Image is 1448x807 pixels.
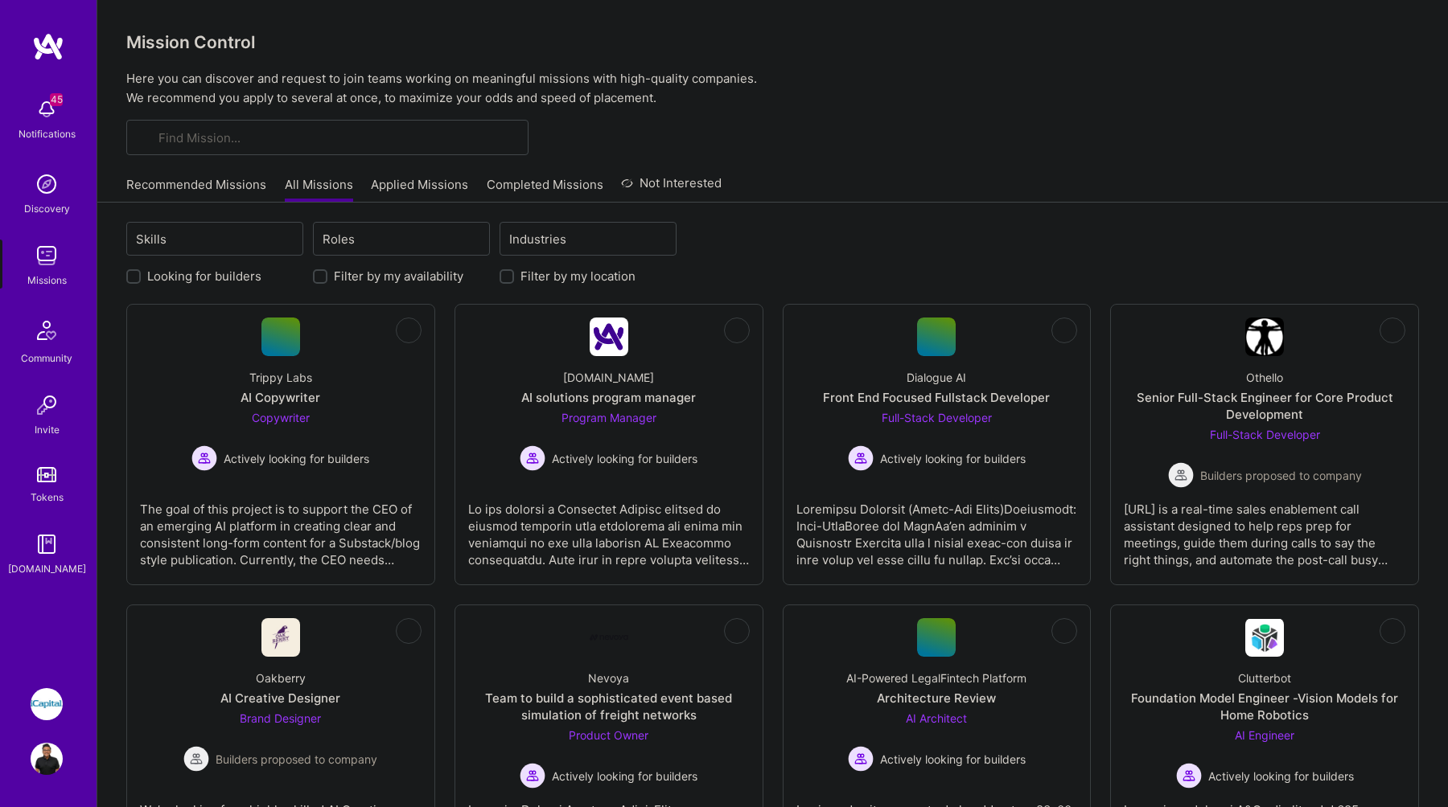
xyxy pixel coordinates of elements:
[590,634,628,641] img: Company Logo
[147,268,261,285] label: Looking for builders
[241,389,320,406] div: AI Copywriter
[563,369,654,386] div: [DOMAIN_NAME]
[261,618,300,657] img: Company Logo
[27,743,67,775] a: User Avatar
[1058,324,1071,337] i: icon EyeClosed
[371,176,468,203] a: Applied Missions
[19,125,76,142] div: Notifications
[1124,389,1405,423] div: Senior Full-Stack Engineer for Core Product Development
[1245,619,1284,657] img: Company Logo
[846,670,1026,686] div: AI-Powered LegalFintech Platform
[27,272,67,289] div: Missions
[24,200,70,217] div: Discovery
[1246,369,1283,386] div: Othello
[487,176,603,203] a: Completed Missions
[126,32,1419,52] h3: Mission Control
[505,227,570,251] div: Industries
[126,69,1419,108] p: Here you can discover and request to join teams working on meaningful missions with high-quality ...
[520,268,636,285] label: Filter by my location
[249,369,312,386] div: Trippy Labs
[27,688,67,720] a: iCapital: Building an Alternative Investment Marketplace
[32,32,64,61] img: logo
[1386,324,1399,337] i: icon EyeClosed
[8,560,86,577] div: [DOMAIN_NAME]
[31,489,64,506] div: Tokens
[552,768,697,784] span: Actively looking for builders
[132,227,171,251] div: Skills
[31,528,63,560] img: guide book
[31,240,63,272] img: teamwork
[31,93,63,125] img: bell
[183,746,209,772] img: Builders proposed to company
[882,411,992,424] span: Full-Stack Developer
[848,746,874,772] img: Actively looking for builders
[590,317,628,356] img: Company Logo
[562,411,656,424] span: Program Manager
[468,317,750,571] a: Company Logo[DOMAIN_NAME]AI solutions program managerProgram Manager Actively looking for builder...
[334,268,463,285] label: Filter by my availability
[552,450,697,467] span: Actively looking for builders
[657,235,665,243] i: icon Chevron
[319,227,359,251] div: Roles
[730,324,743,337] i: icon EyeClosed
[1058,625,1071,637] i: icon EyeClosed
[588,670,629,686] div: Nevoya
[140,488,422,568] div: The goal of this project is to support the CEO of an emerging AI platform in creating clear and c...
[220,690,340,707] div: AI Creative Designer
[880,751,1026,768] span: Actively looking for builders
[285,176,353,203] a: All Missions
[730,625,743,637] i: icon EyeClosed
[402,625,415,637] i: icon EyeClosed
[880,450,1026,467] span: Actively looking for builders
[158,129,516,146] input: Find Mission...
[569,728,648,742] span: Product Owner
[35,421,60,438] div: Invite
[1124,488,1405,568] div: [URL] is a real-time sales enablement call assistant designed to help reps prep for meetings, gui...
[1200,467,1362,484] span: Builders proposed to company
[521,389,696,406] div: AI solutions program manager
[402,324,415,337] i: icon EyeClosed
[50,93,63,106] span: 45
[848,445,874,471] img: Actively looking for builders
[31,688,63,720] img: iCapital: Building an Alternative Investment Marketplace
[37,467,56,482] img: tokens
[126,176,266,203] a: Recommended Missions
[139,129,158,147] i: icon SearchGrey
[1124,690,1405,723] div: Foundation Model Engineer -Vision Models for Home Robotics
[468,488,750,568] div: Lo ips dolorsi a Consectet Adipisc elitsed do eiusmod temporin utla etdolorema ali enima min veni...
[621,174,722,203] a: Not Interested
[216,751,377,768] span: Builders proposed to company
[907,369,966,386] div: Dialogue AI
[468,690,750,723] div: Team to build a sophisticated event based simulation of freight networks
[252,411,310,424] span: Copywriter
[520,763,545,789] img: Actively looking for builders
[31,743,63,775] img: User Avatar
[27,311,66,350] img: Community
[823,389,1050,406] div: Front End Focused Fullstack Developer
[1124,317,1405,571] a: Company LogoOthelloSenior Full-Stack Engineer for Core Product DevelopmentFull-Stack Developer Bu...
[31,168,63,200] img: discovery
[520,445,545,471] img: Actively looking for builders
[1176,763,1202,789] img: Actively looking for builders
[471,235,479,243] i: icon Chevron
[1238,670,1291,686] div: Clutterbot
[796,488,1078,568] div: Loremipsu Dolorsit (Ametc-Adi Elits)Doeiusmodt: Inci-UtlaBoree dol MagnAa’en adminim v Quisnostr ...
[240,711,321,725] span: Brand Designer
[1210,428,1320,441] span: Full-Stack Developer
[1208,768,1354,784] span: Actively looking for builders
[796,317,1078,571] a: Dialogue AIFront End Focused Fullstack DeveloperFull-Stack Developer Actively looking for builder...
[224,450,369,467] span: Actively looking for builders
[1168,462,1194,488] img: Builders proposed to company
[1235,728,1294,742] span: AI Engineer
[1245,317,1284,356] img: Company Logo
[284,235,292,243] i: icon Chevron
[140,317,422,571] a: Trippy LabsAI CopywriterCopywriter Actively looking for buildersActively looking for buildersThe ...
[1386,625,1399,637] i: icon EyeClosed
[906,711,967,725] span: AI Architect
[31,389,63,421] img: Invite
[191,445,217,471] img: Actively looking for builders
[877,690,996,707] div: Architecture Review
[21,350,72,367] div: Community
[256,670,306,686] div: Oakberry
